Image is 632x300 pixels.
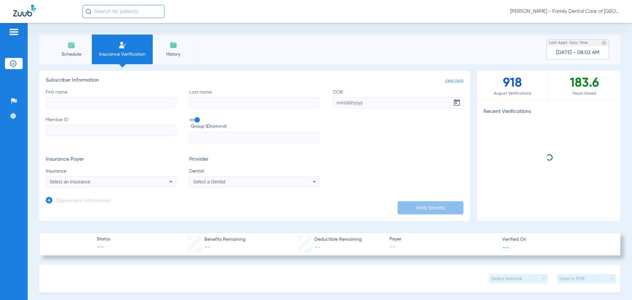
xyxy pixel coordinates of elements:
[314,236,362,243] span: Deductible Remaining
[46,97,176,108] input: First name
[86,9,92,14] img: Search Icon
[170,41,177,49] img: History
[46,77,463,84] h3: Subscriber Information
[477,109,620,115] h3: Recent Verifications
[502,236,610,243] span: Verified On
[46,125,176,136] input: Member ID
[189,156,320,163] h3: Provider
[191,123,320,130] span: Group ID
[389,243,497,251] span: --
[56,51,87,58] span: Schedule
[67,41,75,49] img: Schedule
[333,97,463,108] input: DOBOpen calendar
[46,89,176,108] label: First name
[210,123,227,130] small: (optional)
[158,51,189,58] span: History
[9,28,19,36] img: hamburger-icon
[549,71,620,100] div: 183.6
[204,244,210,250] span: --
[556,49,599,56] span: [DATE] - 08:02 AM
[389,236,497,243] span: Payer
[549,40,589,46] span: Last Appt. Sync Time:
[450,96,463,109] button: Open calendar
[549,90,620,97] span: Hours Saved
[602,41,606,45] img: last sync help info
[477,90,548,97] span: August Verifications
[82,5,165,18] input: Search for patients
[204,236,246,243] span: Benefits Remaining
[50,179,91,184] span: Select an Insurance
[477,71,549,100] div: 918
[189,89,320,108] label: Last name
[189,168,320,175] span: Dentist
[445,77,463,84] span: clear form
[56,198,111,205] h3: Dependent Information
[97,236,110,243] span: Status
[510,8,619,15] span: [PERSON_NAME] - Family Dental Care of [GEOGRAPHIC_DATA]
[193,179,225,184] span: Select a Dentist
[97,51,148,58] span: Insurance Verification
[333,89,463,108] label: DOB
[398,201,463,214] button: Verify Benefits
[97,243,110,252] span: --
[13,5,36,16] img: Zuub Logo
[46,156,176,163] h3: Insurance Payer
[46,117,176,144] label: Member ID
[118,41,126,49] img: Manual Insurance Verification
[189,97,320,108] input: Last name
[502,244,510,251] span: --
[46,168,176,175] span: Insurance
[314,244,320,250] span: --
